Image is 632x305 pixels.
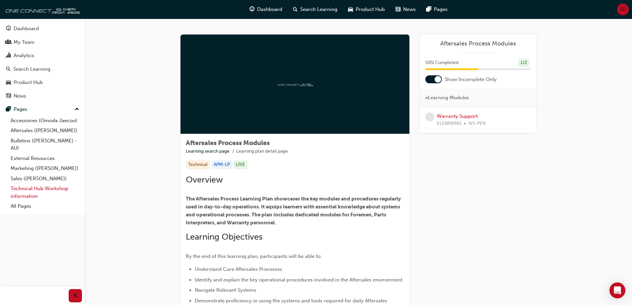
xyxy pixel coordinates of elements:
[195,277,404,283] span: Identify and explain the key operational procedures involved in the Aftersales environment.
[257,6,282,13] span: Dashboard
[14,106,27,113] div: Pages
[434,6,448,13] span: Pages
[425,59,458,67] span: 50 % Completed
[73,292,78,300] span: prev-icon
[8,184,82,201] a: Technical Hub Workshop information
[6,53,11,59] span: chart-icon
[3,49,82,62] a: Analytics
[186,160,210,169] div: Technical
[8,201,82,211] a: All Pages
[3,63,82,75] a: Search Learning
[3,103,82,115] button: Pages
[620,6,626,13] span: SD
[186,196,402,226] span: The Aftersales Process Learning Plan showcases the key modules and procedures regularly used in d...
[518,58,529,67] div: 1 / 2
[186,148,230,154] a: Learning search page
[8,163,82,174] a: Marketing ([PERSON_NAME])
[3,36,82,48] a: My Team
[211,160,232,169] div: APM-LP
[3,90,82,102] a: News
[445,76,497,83] span: Show Incomplete Only
[14,52,34,59] div: Analytics
[617,4,629,15] button: SD
[3,3,80,16] img: oneconnect
[186,139,270,147] span: Aftersales Process Modules
[75,105,79,114] span: up-icon
[425,94,469,102] span: eLearning Modules
[425,40,531,47] a: Aftersales Process Modules
[437,113,478,119] a: Warranty Support
[6,80,11,86] span: car-icon
[609,282,625,298] div: Open Intercom Messenger
[234,160,247,169] div: LIVE
[249,5,254,14] span: guage-icon
[348,5,353,14] span: car-icon
[244,3,288,16] a: guage-iconDashboard
[13,65,50,73] div: Search Learning
[195,287,256,293] span: Navigate Relevant Systems
[437,120,461,127] span: ELEARNING
[3,76,82,89] a: Product Hub
[3,21,82,103] button: DashboardMy TeamAnalyticsSearch LearningProduct HubNews
[356,6,385,13] span: Product Hub
[6,93,11,99] span: news-icon
[468,120,486,127] span: WS-PEN
[186,253,322,259] span: By the end of this learning plan, participants will be able to:
[14,25,39,33] div: Dashboard
[14,38,35,46] div: My Team
[293,5,298,14] span: search-icon
[8,153,82,164] a: External Resources
[403,6,416,13] span: News
[186,175,223,185] span: Overview
[6,26,11,32] span: guage-icon
[421,3,453,16] a: pages-iconPages
[6,107,11,113] span: pages-icon
[195,266,282,272] span: Understand Core Aftersales Processes
[277,81,313,87] img: oneconnect
[8,125,82,136] a: Aftersales ([PERSON_NAME])
[8,174,82,184] a: Sales ([PERSON_NAME])
[236,148,288,155] li: Learning plan detail page
[14,79,43,86] div: Product Hub
[6,66,11,72] span: search-icon
[3,23,82,35] a: Dashboard
[426,5,431,14] span: pages-icon
[425,113,434,121] span: learningRecordVerb_NONE-icon
[343,3,390,16] a: car-iconProduct Hub
[390,3,421,16] a: news-iconNews
[6,39,11,45] span: people-icon
[8,136,82,153] a: Bulletins ([PERSON_NAME] - AU)
[186,232,262,242] span: Learning Objectives
[288,3,343,16] a: search-iconSearch Learning
[300,6,337,13] span: Search Learning
[395,5,400,14] span: news-icon
[8,115,82,126] a: Accessories (Omoda Jaecoo)
[14,92,26,100] div: News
